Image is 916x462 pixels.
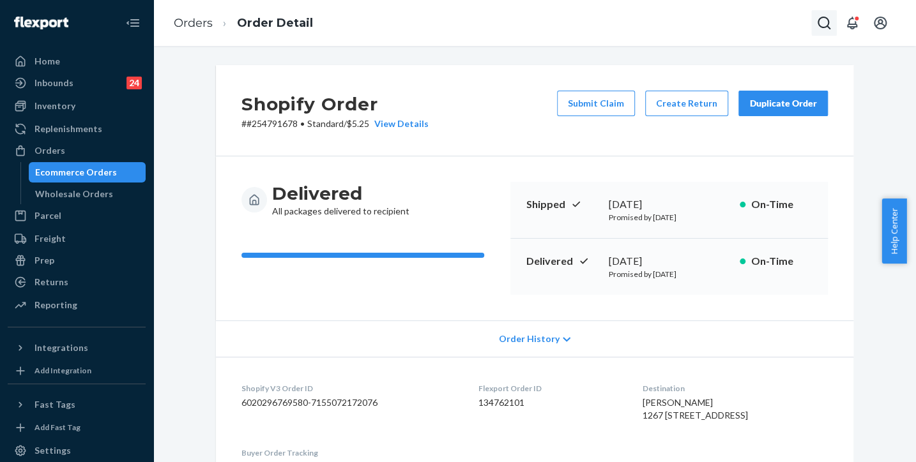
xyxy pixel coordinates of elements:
[609,254,729,269] div: [DATE]
[241,117,429,130] p: # #254791678 / $5.25
[241,396,458,409] dd: 6020296769580-7155072172076
[557,91,635,116] button: Submit Claim
[751,254,813,269] p: On-Time
[34,444,71,457] div: Settings
[120,10,146,36] button: Close Navigation
[34,299,77,311] div: Reporting
[478,383,622,394] dt: Flexport Order ID
[34,365,91,376] div: Add Integration
[34,77,73,89] div: Inbounds
[8,250,146,271] a: Prep
[34,232,66,245] div: Freight
[164,4,323,42] ol: breadcrumbs
[642,397,747,421] span: [PERSON_NAME] 1267 [STREET_ADDRESS]
[272,182,409,218] div: All packages delivered to recipient
[8,51,146,71] a: Home
[300,118,305,129] span: •
[29,184,146,204] a: Wholesale Orders
[738,91,828,116] button: Duplicate Order
[34,100,75,112] div: Inventory
[8,338,146,358] button: Integrations
[34,398,75,411] div: Fast Tags
[8,363,146,378] a: Add Integration
[526,254,599,269] p: Delivered
[839,10,865,36] button: Open notifications
[34,276,68,288] div: Returns
[882,198,906,264] button: Help Center
[34,55,60,68] div: Home
[34,422,80,433] div: Add Fast Tag
[174,16,213,30] a: Orders
[499,332,560,345] span: Order History
[34,209,61,222] div: Parcel
[642,383,828,394] dt: Destination
[609,269,729,279] p: Promised by [DATE]
[8,420,146,435] a: Add Fast Tag
[8,140,146,161] a: Orders
[8,228,146,249] a: Freight
[237,16,313,30] a: Order Detail
[29,162,146,183] a: Ecommerce Orders
[8,119,146,139] a: Replenishments
[307,118,344,129] span: Standard
[272,182,409,205] h3: Delivered
[34,123,102,135] div: Replenishments
[645,91,728,116] button: Create Return
[35,166,117,179] div: Ecommerce Orders
[8,440,146,461] a: Settings
[126,77,142,89] div: 24
[609,197,729,212] div: [DATE]
[8,205,146,226] a: Parcel
[35,188,113,200] div: Wholesale Orders
[478,396,622,409] dd: 134762101
[8,73,146,93] a: Inbounds24
[34,341,88,354] div: Integrations
[526,197,599,212] p: Shipped
[34,254,54,267] div: Prep
[811,10,837,36] button: Open Search Box
[241,91,429,117] h2: Shopify Order
[241,383,458,394] dt: Shopify V3 Order ID
[8,96,146,116] a: Inventory
[241,447,458,458] dt: Buyer Order Tracking
[751,197,813,212] p: On-Time
[14,17,68,29] img: Flexport logo
[8,295,146,315] a: Reporting
[867,10,893,36] button: Open account menu
[8,272,146,292] a: Returns
[34,144,65,157] div: Orders
[609,212,729,223] p: Promised by [DATE]
[8,394,146,415] button: Fast Tags
[749,97,817,110] div: Duplicate Order
[369,117,429,130] button: View Details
